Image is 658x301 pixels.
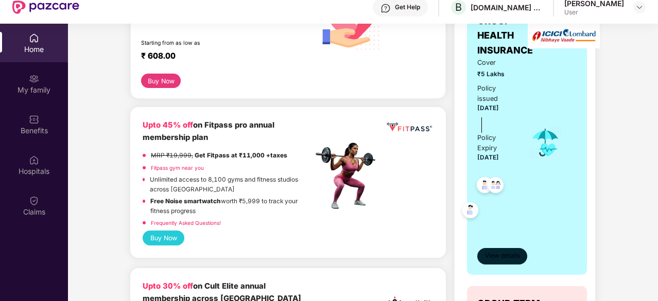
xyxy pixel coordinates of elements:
[477,154,499,161] span: [DATE]
[141,74,181,88] button: Buy Now
[143,120,193,130] b: Upto 45% off
[528,23,600,48] img: insurerLogo
[477,69,515,79] span: ₹5 Lakhs
[385,119,434,134] img: fppp.png
[195,152,287,159] strong: Get Fitpass at ₹11,000 +taxes
[380,3,391,13] img: svg+xml;base64,PHN2ZyBpZD0iSGVscC0zMngzMiIgeG1sbnM9Imh0dHA6Ly93d3cudzMub3JnLzIwMDAvc3ZnIiB3aWR0aD...
[141,40,269,47] div: Starting from as low as
[143,120,274,141] b: on Fitpass pro annual membership plan
[472,174,497,199] img: svg+xml;base64,PHN2ZyB4bWxucz0iaHR0cDovL3d3dy53My5vcmcvMjAwMC9zdmciIHdpZHRoPSI0OC45NDMiIGhlaWdodD...
[29,155,39,165] img: svg+xml;base64,PHN2ZyBpZD0iSG9zcGl0YWxzIiB4bWxucz0iaHR0cDovL3d3dy53My5vcmcvMjAwMC9zdmciIHdpZHRoPS...
[29,74,39,84] img: svg+xml;base64,PHN2ZyB3aWR0aD0iMjAiIGhlaWdodD0iMjAiIHZpZXdCb3g9IjAgMCAyMCAyMCIgZmlsbD0ibm9uZSIgeG...
[477,133,515,153] div: Policy Expiry
[471,3,543,12] div: [DOMAIN_NAME] Global ([GEOGRAPHIC_DATA]) Private Limited
[143,281,193,291] b: Upto 30% off
[477,83,515,104] div: Policy issued
[29,196,39,206] img: svg+xml;base64,PHN2ZyBpZD0iQ2xhaW0iIHhtbG5zPSJodHRwOi8vd3d3LnczLm9yZy8yMDAwL3N2ZyIgd2lkdGg9IjIwIi...
[151,152,193,159] del: MRP ₹19,999,
[150,197,313,216] p: worth ₹5,999 to track your fitness progress
[29,114,39,125] img: svg+xml;base64,PHN2ZyBpZD0iQmVuZWZpdHMiIHhtbG5zPSJodHRwOi8vd3d3LnczLm9yZy8yMDAwL3N2ZyIgd2lkdGg9Ij...
[12,1,79,14] img: New Pazcare Logo
[458,199,483,224] img: svg+xml;base64,PHN2ZyB4bWxucz0iaHR0cDovL3d3dy53My5vcmcvMjAwMC9zdmciIHdpZHRoPSI0OC45NDMiIGhlaWdodD...
[635,3,644,11] img: svg+xml;base64,PHN2ZyBpZD0iRHJvcGRvd24tMzJ4MzIiIHhtbG5zPSJodHRwOi8vd3d3LnczLm9yZy8yMDAwL3N2ZyIgd2...
[141,51,302,63] div: ₹ 608.00
[477,104,499,112] span: [DATE]
[477,248,527,264] button: View details
[395,3,420,11] div: Get Help
[150,175,313,194] p: Unlimited access to 8,100 gyms and fitness studios across [GEOGRAPHIC_DATA]
[455,1,462,13] span: B
[564,8,624,16] div: User
[29,33,39,43] img: svg+xml;base64,PHN2ZyBpZD0iSG9tZSIgeG1sbnM9Imh0dHA6Ly93d3cudzMub3JnLzIwMDAvc3ZnIiB3aWR0aD0iMjAiIG...
[143,231,184,245] button: Buy Now
[150,198,221,205] strong: Free Noise smartwatch
[483,174,508,199] img: svg+xml;base64,PHN2ZyB4bWxucz0iaHR0cDovL3d3dy53My5vcmcvMjAwMC9zdmciIHdpZHRoPSI0OC45MTUiIGhlaWdodD...
[529,126,562,160] img: icon
[477,14,533,58] span: GROUP HEALTH INSURANCE
[151,220,221,226] a: Frequently Asked Questions!
[313,140,385,212] img: fpp.png
[485,251,520,261] span: View details
[477,58,515,68] span: Cover
[151,165,204,171] a: Fitpass gym near you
